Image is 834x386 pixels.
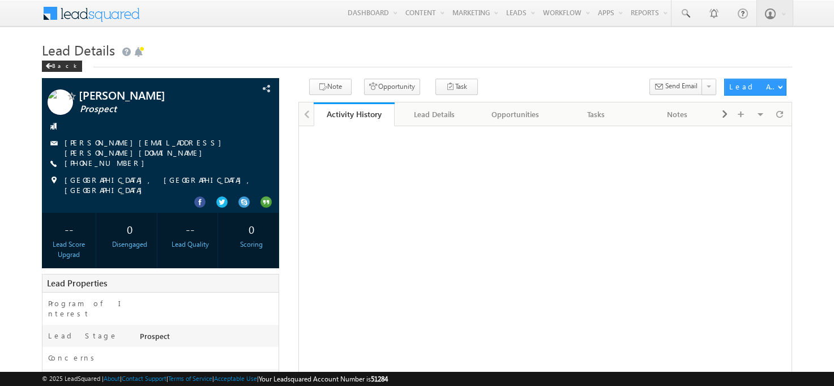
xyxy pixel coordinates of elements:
a: Activity History [314,102,395,126]
a: About [104,375,120,382]
span: Lead Properties [47,277,107,289]
label: Concerns [48,353,99,363]
img: Profile photo [48,89,73,119]
div: Scoring [227,239,276,250]
a: Opportunities [476,102,557,126]
span: Prospect [80,104,227,115]
a: [PERSON_NAME][EMAIL_ADDRESS][PERSON_NAME][DOMAIN_NAME] [65,138,227,157]
div: Activity History [322,109,386,119]
button: Send Email [649,79,703,95]
div: Opportunities [485,108,546,121]
div: Notes [646,108,708,121]
a: Tasks [556,102,637,126]
a: Back [42,60,88,70]
span: [PHONE_NUMBER] [65,158,150,169]
span: [PERSON_NAME] [79,89,226,101]
div: Lead Actions [729,82,777,92]
a: Lead Details [395,102,476,126]
div: Disengaged [105,239,154,250]
a: Contact Support [122,375,166,382]
span: [GEOGRAPHIC_DATA], [GEOGRAPHIC_DATA], [GEOGRAPHIC_DATA] [65,175,256,195]
label: Program of Interest [48,298,128,319]
div: Lead Score Upgrad [45,239,93,260]
button: Task [435,79,478,95]
div: Tasks [565,108,627,121]
div: 0 [105,218,154,239]
a: Acceptable Use [214,375,257,382]
span: Your Leadsquared Account Number is [259,375,388,383]
span: Send Email [665,81,698,91]
div: Lead Details [404,108,465,121]
div: Back [42,61,82,72]
a: Notes [637,102,718,126]
button: Opportunity [364,79,420,95]
span: 51284 [371,375,388,383]
button: Lead Actions [724,79,786,96]
div: -- [166,218,215,239]
div: -- [45,218,93,239]
a: Terms of Service [168,375,212,382]
button: Note [309,79,352,95]
div: Lead Quality [166,239,215,250]
div: Prospect [137,331,279,346]
span: Lead Details [42,41,115,59]
span: © 2025 LeadSquared | | | | | [42,374,388,384]
label: Lead Stage [48,331,118,341]
div: 0 [227,218,276,239]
